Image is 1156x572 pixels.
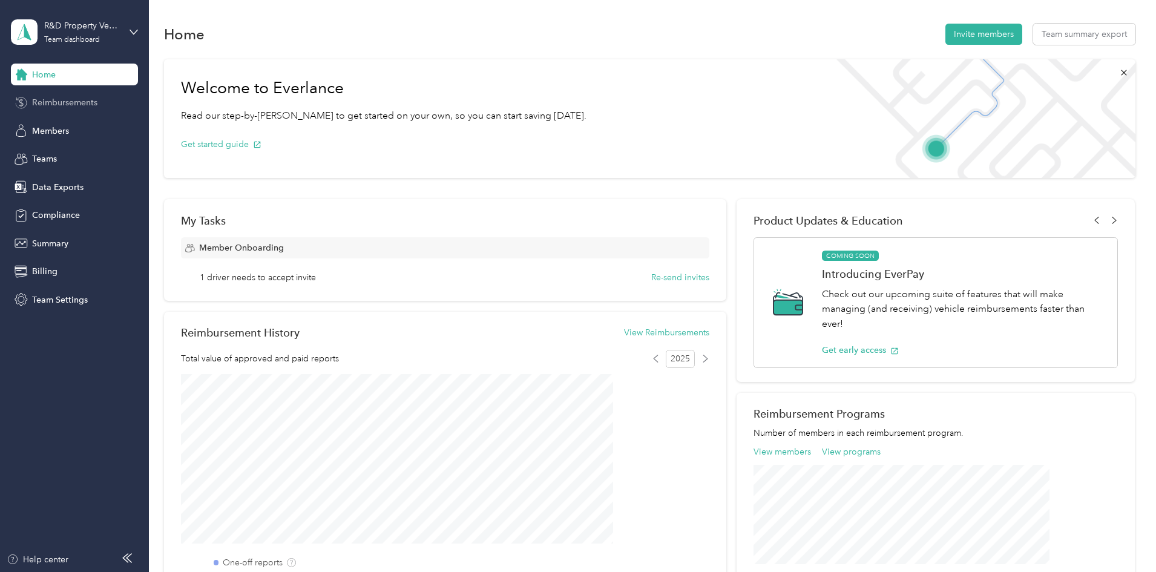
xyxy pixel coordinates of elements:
[624,326,709,339] button: View Reimbursements
[754,407,1118,420] h2: Reimbursement Programs
[164,28,205,41] h1: Home
[181,108,586,123] p: Read our step-by-[PERSON_NAME] to get started on your own, so you can start saving [DATE].
[822,344,899,357] button: Get early access
[822,445,881,458] button: View programs
[32,237,68,250] span: Summary
[651,271,709,284] button: Re-send invites
[754,214,903,227] span: Product Updates & Education
[200,271,316,284] span: 1 driver needs to accept invite
[32,68,56,81] span: Home
[199,242,284,254] span: Member Onboarding
[223,556,283,569] label: One-off reports
[7,553,68,566] button: Help center
[181,138,261,151] button: Get started guide
[181,352,339,365] span: Total value of approved and paid reports
[945,24,1022,45] button: Invite members
[32,209,80,222] span: Compliance
[1033,24,1135,45] button: Team summary export
[32,125,69,137] span: Members
[32,265,57,278] span: Billing
[32,153,57,165] span: Teams
[181,79,586,98] h1: Welcome to Everlance
[44,36,100,44] div: Team dashboard
[754,445,811,458] button: View members
[44,19,120,32] div: R&D Property Ventures
[824,59,1135,178] img: Welcome to everlance
[754,427,1118,439] p: Number of members in each reimbursement program.
[32,294,88,306] span: Team Settings
[1088,504,1156,572] iframe: Everlance-gr Chat Button Frame
[32,96,97,109] span: Reimbursements
[32,181,84,194] span: Data Exports
[181,214,709,227] div: My Tasks
[822,251,879,261] span: COMING SOON
[666,350,695,368] span: 2025
[181,326,300,339] h2: Reimbursement History
[822,287,1105,332] p: Check out our upcoming suite of features that will make managing (and receiving) vehicle reimburs...
[822,268,1105,280] h1: Introducing EverPay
